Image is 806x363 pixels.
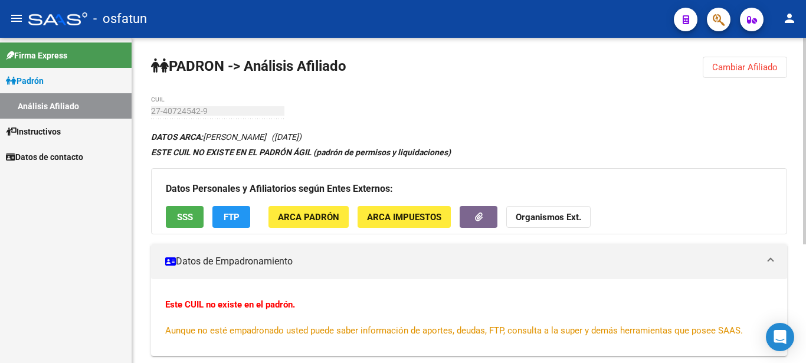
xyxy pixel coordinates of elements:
[224,212,240,223] span: FTP
[271,132,302,142] span: ([DATE])
[166,206,204,228] button: SSS
[766,323,794,351] div: Open Intercom Messenger
[6,125,61,138] span: Instructivos
[151,148,451,157] strong: ESTE CUIL NO EXISTE EN EL PADRÓN ÁGIL (padrón de permisos y liquidaciones)
[165,299,295,310] strong: Este CUIL no existe en el padrón.
[151,58,346,74] strong: PADRON -> Análisis Afiliado
[6,74,44,87] span: Padrón
[367,212,441,223] span: ARCA Impuestos
[151,279,787,356] div: Datos de Empadronamiento
[166,181,772,197] h3: Datos Personales y Afiliatorios según Entes Externos:
[93,6,147,32] span: - osfatun
[151,244,787,279] mat-expansion-panel-header: Datos de Empadronamiento
[6,151,83,163] span: Datos de contacto
[212,206,250,228] button: FTP
[516,212,581,223] strong: Organismos Ext.
[278,212,339,223] span: ARCA Padrón
[151,132,266,142] span: [PERSON_NAME]
[177,212,193,223] span: SSS
[165,255,759,268] mat-panel-title: Datos de Empadronamiento
[358,206,451,228] button: ARCA Impuestos
[151,132,203,142] strong: DATOS ARCA:
[9,11,24,25] mat-icon: menu
[165,325,743,336] span: Aunque no esté empadronado usted puede saber información de aportes, deudas, FTP, consulta a la s...
[268,206,349,228] button: ARCA Padrón
[712,62,778,73] span: Cambiar Afiliado
[782,11,797,25] mat-icon: person
[506,206,591,228] button: Organismos Ext.
[6,49,67,62] span: Firma Express
[703,57,787,78] button: Cambiar Afiliado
